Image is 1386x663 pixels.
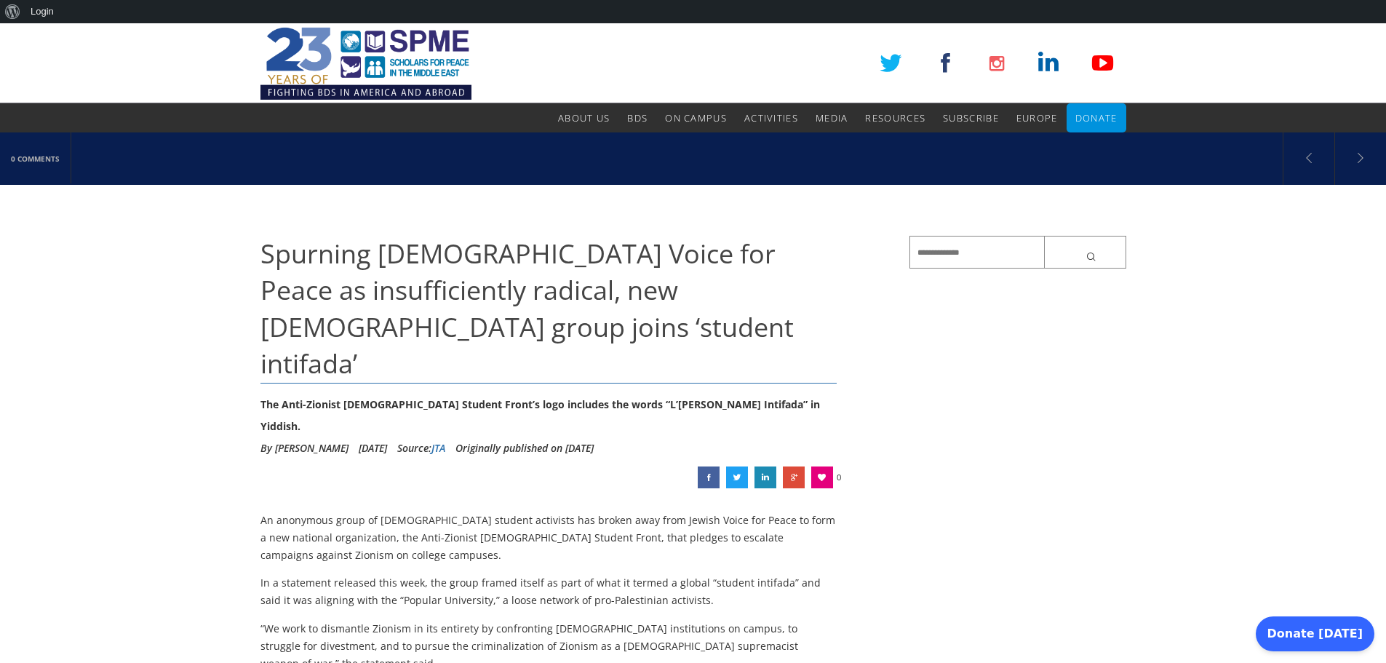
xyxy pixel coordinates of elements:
a: Donate [1075,103,1118,132]
span: Subscribe [943,111,999,124]
a: On Campus [665,103,727,132]
a: JTA [431,441,445,455]
span: On Campus [665,111,727,124]
a: Media [816,103,848,132]
span: Activities [744,111,798,124]
a: Resources [865,103,925,132]
div: Source: [397,437,445,459]
a: BDS [627,103,648,132]
p: In a statement released this week, the group framed itself as part of what it termed a global “st... [260,574,837,609]
span: Donate [1075,111,1118,124]
li: [DATE] [359,437,387,459]
span: Spurning [DEMOGRAPHIC_DATA] Voice for Peace as insufficiently radical, new [DEMOGRAPHIC_DATA] gro... [260,236,794,381]
a: Spurning Jewish Voice for Peace as insufficiently radical, new Jewish group joins ‘student intifada’ [726,467,748,488]
li: By [PERSON_NAME] [260,437,349,459]
a: Activities [744,103,798,132]
a: Spurning Jewish Voice for Peace as insufficiently radical, new Jewish group joins ‘student intifada’ [783,467,805,488]
span: Media [816,111,848,124]
a: Spurning Jewish Voice for Peace as insufficiently radical, new Jewish group joins ‘student intifada’ [754,467,776,488]
a: Europe [1016,103,1058,132]
p: An anonymous group of [DEMOGRAPHIC_DATA] student activists has broken away from Jewish Voice for ... [260,512,837,563]
div: The Anti-Zionist [DEMOGRAPHIC_DATA] Student Front’s logo includes the words “L’[PERSON_NAME] Inti... [260,394,837,437]
span: BDS [627,111,648,124]
a: About Us [558,103,610,132]
a: Spurning Jewish Voice for Peace as insufficiently radical, new Jewish group joins ‘student intifada’ [698,467,720,488]
span: Europe [1016,111,1058,124]
span: 0 [837,467,841,488]
span: Resources [865,111,925,124]
a: Subscribe [943,103,999,132]
span: About Us [558,111,610,124]
img: SPME [260,23,471,103]
li: Originally published on [DATE] [455,437,594,459]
